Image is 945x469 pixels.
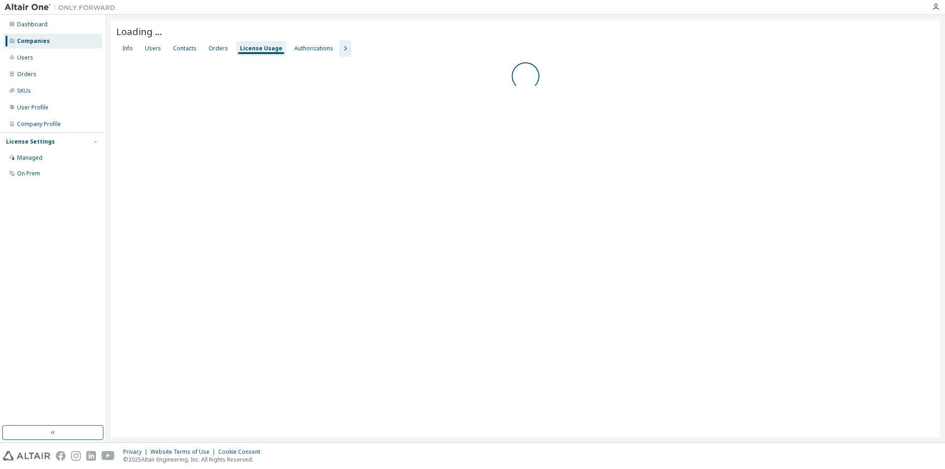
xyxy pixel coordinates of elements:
div: Contacts [173,45,197,52]
div: On Prem [17,170,40,177]
div: Users [145,45,161,52]
div: Users [17,54,33,61]
div: Companies [17,37,50,45]
div: Orders [17,71,36,78]
div: Privacy [123,448,150,456]
div: Managed [17,154,42,162]
div: Website Terms of Use [150,448,218,456]
img: linkedin.svg [86,451,96,461]
div: Info [122,45,133,52]
div: User Profile [17,104,48,111]
div: Orders [209,45,228,52]
img: instagram.svg [71,451,81,461]
div: License Settings [6,138,55,145]
img: youtube.svg [102,451,115,461]
img: altair_logo.svg [3,451,50,461]
img: Altair One [5,3,120,12]
p: © 2025 Altair Engineering, Inc. All Rights Reserved. [123,456,266,463]
img: facebook.svg [56,451,66,461]
div: SKUs [17,87,31,95]
div: Company Profile [17,120,61,128]
div: Dashboard [17,21,48,28]
span: Loading ... [116,25,162,38]
div: Authorizations [294,45,333,52]
div: Cookie Consent [218,448,266,456]
div: License Usage [240,45,282,52]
